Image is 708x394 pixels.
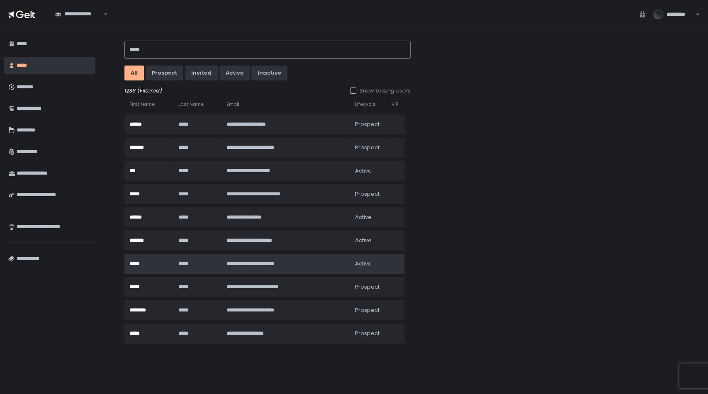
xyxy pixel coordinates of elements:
button: active [219,66,250,80]
span: active [355,214,372,221]
input: Search for option [55,18,103,26]
span: prospect [355,190,380,198]
div: Search for option [50,6,108,23]
span: prospect [355,283,380,291]
span: active [355,167,372,175]
span: Last Name [178,101,204,107]
button: inactive [251,66,287,80]
span: Email [226,101,239,107]
span: prospect [355,144,380,151]
button: All [124,66,144,80]
span: prospect [355,330,380,337]
button: prospect [146,66,183,80]
span: VIP [392,101,398,107]
div: invited [191,69,212,77]
div: 1238 (Filtered) [124,87,411,95]
span: prospect [355,121,380,128]
div: active [226,69,243,77]
div: inactive [258,69,281,77]
button: invited [185,66,218,80]
div: All [131,69,138,77]
div: prospect [152,69,177,77]
span: Lifecycle [355,101,375,107]
span: prospect [355,306,380,314]
span: active [355,260,372,268]
span: active [355,237,372,244]
span: First Name [129,101,155,107]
